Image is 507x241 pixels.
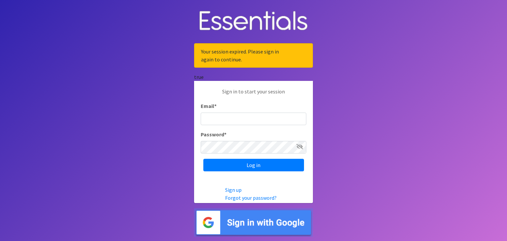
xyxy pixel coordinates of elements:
img: Human Essentials [194,4,313,38]
div: true [194,73,313,81]
img: Sign in with Google [194,208,313,237]
abbr: required [214,103,217,109]
p: Sign in to start your session [201,87,306,102]
input: Log in [203,159,304,171]
div: Your session expired. Please sign in again to continue. [194,43,313,68]
label: Email [201,102,217,110]
a: Forgot your password? [225,194,277,201]
a: Sign up [225,187,242,193]
abbr: required [224,131,226,138]
label: Password [201,130,226,138]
